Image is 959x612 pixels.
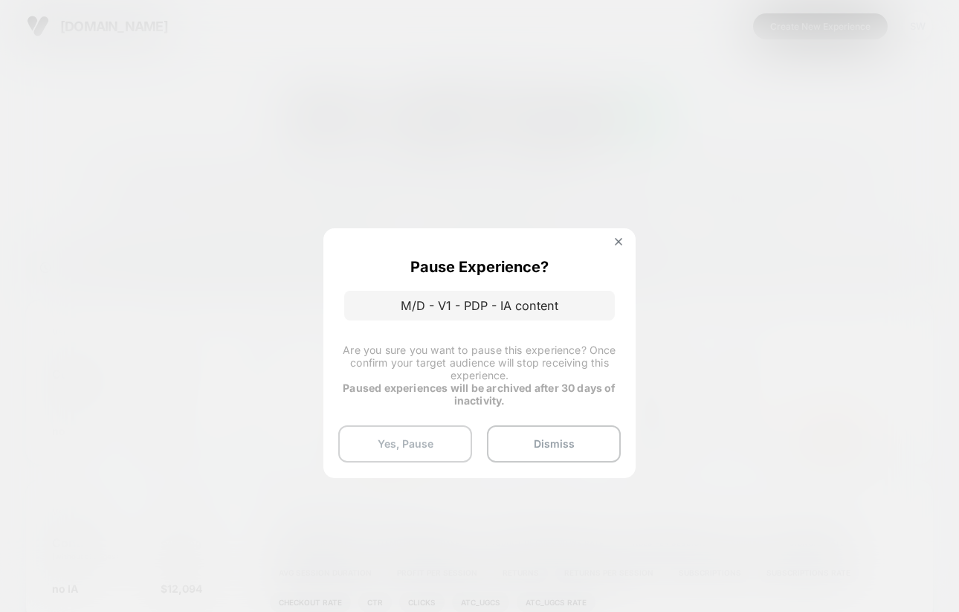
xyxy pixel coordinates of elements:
[410,258,549,276] p: Pause Experience?
[344,291,615,321] p: M/D - V1 - PDP - IA content
[487,425,621,463] button: Dismiss
[343,381,616,407] strong: Paused experiences will be archived after 30 days of inactivity.
[338,425,472,463] button: Yes, Pause
[615,238,622,245] img: close
[343,344,616,381] span: Are you sure you want to pause this experience? Once confirm your target audience will stop recei...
